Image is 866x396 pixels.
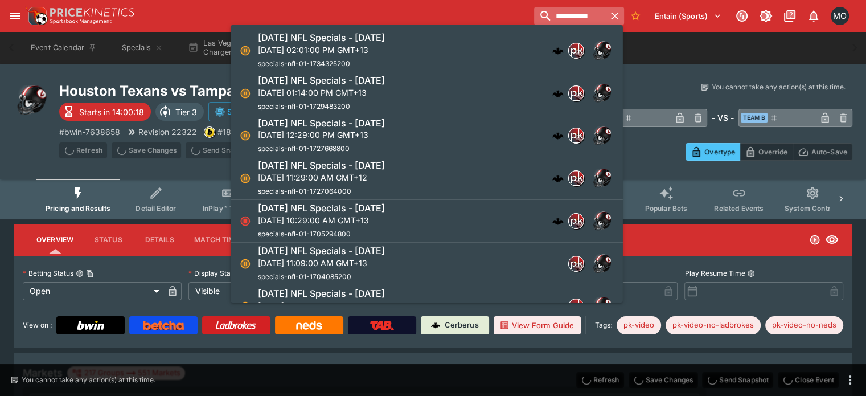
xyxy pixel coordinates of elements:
div: Visible [188,282,329,300]
div: pricekinetics [568,299,584,315]
span: Pricing and Results [46,204,110,213]
button: Copy To Clipboard [86,270,94,277]
div: Betting Target: cerberus [617,316,661,334]
p: Override [758,146,787,158]
img: PriceKinetics [50,8,134,17]
p: Play Resume Time [684,268,745,278]
button: Documentation [779,6,800,26]
img: Cerberus [431,321,440,330]
div: cerberus [552,215,564,227]
img: american_football.png [591,210,614,232]
img: pricekinetics.png [569,171,584,186]
p: [DATE] 06:59:00 AM GMT+13 [258,300,385,312]
div: pricekinetics [568,85,584,101]
h6: [DATE] NFL Specials - [DATE] [258,245,385,257]
div: cerberus [552,173,564,184]
button: Details [134,226,185,254]
img: Bwin [77,321,104,330]
svg: Suspended [240,258,251,270]
img: pricekinetics.png [569,86,584,101]
div: Betting Target: cerberus [666,316,761,334]
div: Matt Oliver [831,7,849,25]
p: Revision 22322 [138,126,197,138]
img: american_football.png [591,39,614,62]
img: american_football.png [591,82,614,105]
p: You cannot take any action(s) at this time. [712,82,846,92]
span: pk-video-no-neds [765,320,843,331]
span: System Controls [785,204,840,213]
img: logo-cerberus.svg [552,130,564,141]
div: Betting Target: cerberus [765,316,843,334]
div: Open [23,282,163,300]
div: cerberus [552,45,564,56]
p: [DATE] 02:01:00 PM GMT+13 [258,44,385,56]
img: logo-cerberus.svg [552,88,564,99]
h6: [DATE] NFL Specials - [DATE] [258,117,385,129]
svg: Suspended [240,301,251,312]
button: Connected to PK [732,6,752,26]
button: Toggle light/dark mode [756,6,776,26]
svg: Suspended [240,130,251,141]
p: Copy To Clipboard [59,126,120,138]
label: Tags: [595,316,612,334]
span: specials-nfl-01-1734325200 [258,59,350,68]
span: specials-nfl-01-1727668800 [258,144,350,153]
button: Play Resume Time [747,270,755,277]
span: specials-nfl-01-1727064000 [258,187,351,195]
svg: Suspended [240,88,251,99]
img: logo-cerberus.svg [552,301,564,312]
img: pricekinetics.png [569,43,584,58]
p: Starts in 14:00:18 [79,106,144,118]
button: open drawer [5,6,25,26]
div: cerberus [552,301,564,312]
img: american_football.png [14,82,50,119]
img: logo-cerberus.svg [552,173,564,184]
img: Neds [296,321,322,330]
p: [DATE] 10:29:00 AM GMT+13 [258,214,385,226]
div: Event type filters [36,179,830,219]
p: [DATE] 11:09:00 AM GMT+13 [258,257,385,269]
div: pricekinetics [568,128,584,144]
p: Overtype [704,146,735,158]
button: Status [83,226,134,254]
img: logo-cerberus.svg [552,215,564,227]
h2: Copy To Clipboard [59,82,522,100]
button: Specials [106,32,179,64]
img: TabNZ [370,321,394,330]
svg: Suspended [240,173,251,184]
button: Overview [27,226,83,254]
button: Notifications [803,6,824,26]
img: logo-cerberus.svg [552,45,564,56]
a: Cerberus [421,316,489,334]
svg: Open [809,234,820,246]
img: pricekinetics.png [569,214,584,228]
img: Ladbrokes [215,321,257,330]
img: american_football.png [591,167,614,190]
button: Betting StatusCopy To Clipboard [76,270,84,277]
img: bwin.png [204,127,215,137]
p: Auto-Save [811,146,847,158]
p: Cerberus [445,320,478,331]
img: PriceKinetics Logo [25,5,48,27]
img: american_football.png [591,295,614,318]
button: Event Calendar [24,32,104,64]
p: Copy To Clipboard [217,126,260,138]
span: InPlay™ Trading [203,204,255,213]
svg: Visible [825,233,839,247]
div: cerberus [552,88,564,99]
p: [DATE] 11:29:00 AM GMT+12 [258,172,385,183]
svg: Closed [240,215,251,227]
label: View on : [23,316,52,334]
img: pricekinetics.png [569,299,584,314]
h6: [DATE] NFL Specials - [DATE] [258,32,385,44]
button: Overtype [686,143,740,161]
svg: Suspended [240,45,251,56]
img: pricekinetics.png [569,128,584,143]
div: pricekinetics [568,256,584,272]
span: Team B [741,113,768,123]
span: Related Events [714,204,764,213]
img: Betcha [143,321,184,330]
p: Display Status [188,268,240,278]
span: Detail Editor [136,204,176,213]
input: search [534,7,606,25]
